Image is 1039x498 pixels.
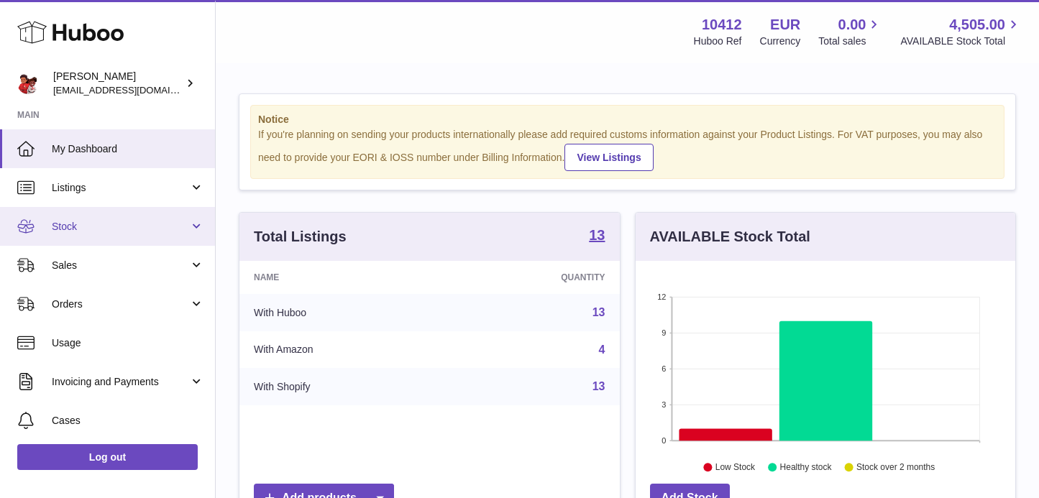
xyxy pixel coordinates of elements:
[53,84,211,96] span: [EMAIL_ADDRESS][DOMAIN_NAME]
[17,444,198,470] a: Log out
[662,400,666,409] text: 3
[657,292,666,301] text: 12
[53,70,183,97] div: [PERSON_NAME]
[239,368,447,405] td: With Shopify
[650,227,810,246] h3: AVAILABLE Stock Total
[239,261,447,294] th: Name
[599,343,605,356] a: 4
[258,113,997,126] strong: Notice
[52,142,204,156] span: My Dashboard
[589,228,605,242] strong: 13
[856,462,935,472] text: Stock over 2 months
[592,306,605,318] a: 13
[447,261,619,294] th: Quantity
[52,220,189,234] span: Stock
[662,328,666,337] text: 9
[900,34,1022,48] span: AVAILABLE Stock Total
[564,144,653,171] a: View Listings
[52,336,204,350] span: Usage
[694,34,742,48] div: Huboo Ref
[662,364,666,373] text: 6
[258,128,997,171] div: If you're planning on sending your products internationally please add required customs informati...
[52,414,204,428] span: Cases
[52,298,189,311] span: Orders
[52,375,189,389] span: Invoicing and Payments
[17,73,39,94] img: hello@redracerbooks.com
[818,15,882,48] a: 0.00 Total sales
[239,331,447,369] td: With Amazon
[52,259,189,272] span: Sales
[760,34,801,48] div: Currency
[900,15,1022,48] a: 4,505.00 AVAILABLE Stock Total
[239,294,447,331] td: With Huboo
[592,380,605,392] a: 13
[818,34,882,48] span: Total sales
[702,15,742,34] strong: 10412
[949,15,1005,34] span: 4,505.00
[52,181,189,195] span: Listings
[779,462,832,472] text: Healthy stock
[838,15,866,34] span: 0.00
[589,228,605,245] a: 13
[662,436,666,445] text: 0
[715,462,755,472] text: Low Stock
[254,227,347,246] h3: Total Listings
[770,15,800,34] strong: EUR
